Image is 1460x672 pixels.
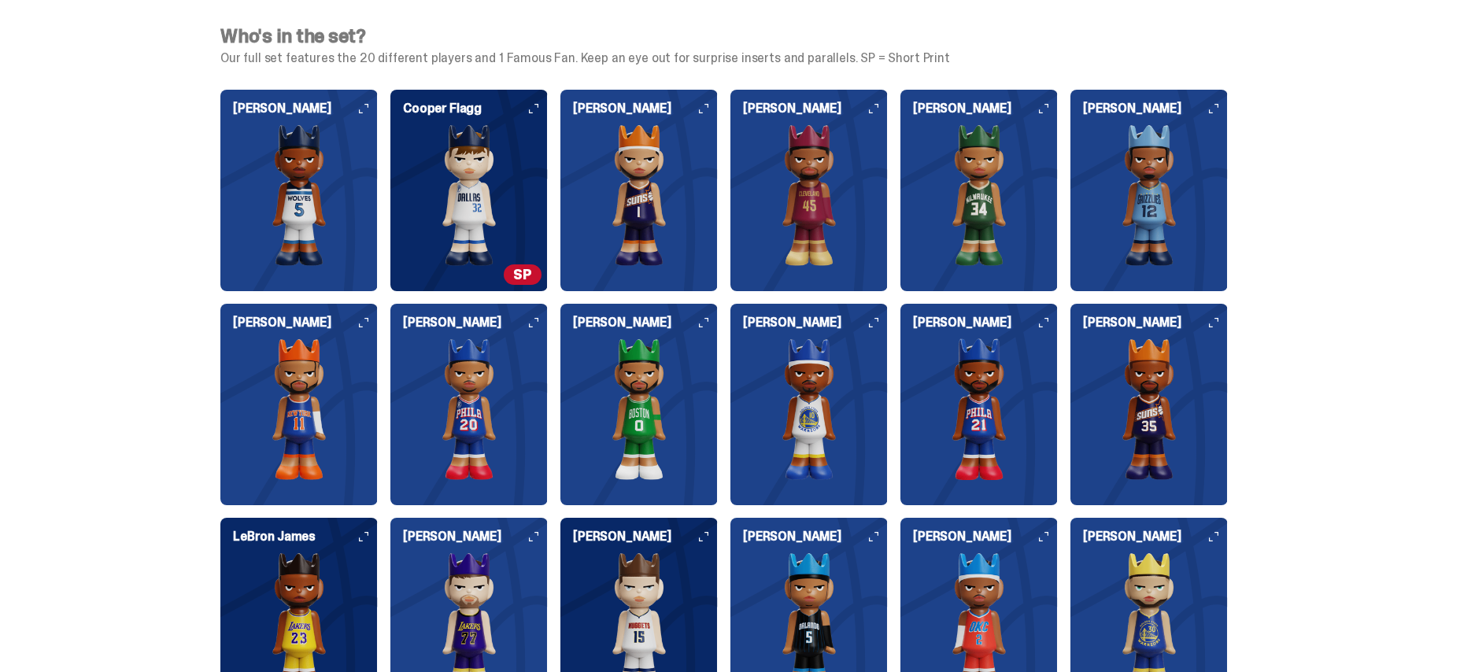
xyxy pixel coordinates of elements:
[1070,338,1228,480] img: card image
[900,338,1058,480] img: card image
[900,124,1058,266] img: card image
[573,102,718,115] h6: [PERSON_NAME]
[233,316,378,329] h6: [PERSON_NAME]
[233,530,378,543] h6: LeBron James
[504,264,541,285] span: SP
[403,530,548,543] h6: [PERSON_NAME]
[730,338,888,480] img: card image
[1083,102,1228,115] h6: [PERSON_NAME]
[220,52,1228,65] p: Our full set features the 20 different players and 1 Famous Fan. Keep an eye out for surprise ins...
[743,530,888,543] h6: [PERSON_NAME]
[913,316,1058,329] h6: [PERSON_NAME]
[573,530,718,543] h6: [PERSON_NAME]
[913,102,1058,115] h6: [PERSON_NAME]
[573,316,718,329] h6: [PERSON_NAME]
[220,338,378,480] img: card image
[730,124,888,266] img: card image
[743,102,888,115] h6: [PERSON_NAME]
[220,27,1228,46] h4: Who's in the set?
[1070,124,1228,266] img: card image
[1083,530,1228,543] h6: [PERSON_NAME]
[390,338,548,480] img: card image
[233,102,378,115] h6: [PERSON_NAME]
[560,338,718,480] img: card image
[1083,316,1228,329] h6: [PERSON_NAME]
[220,124,378,266] img: card image
[403,102,548,115] h6: Cooper Flagg
[560,124,718,266] img: card image
[743,316,888,329] h6: [PERSON_NAME]
[390,124,548,266] img: card image
[913,530,1058,543] h6: [PERSON_NAME]
[403,316,548,329] h6: [PERSON_NAME]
